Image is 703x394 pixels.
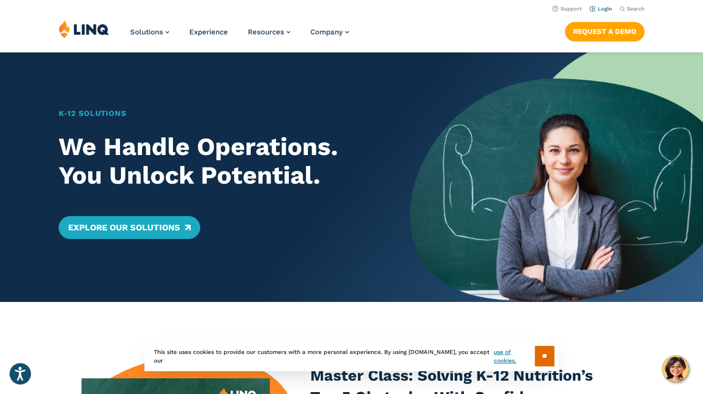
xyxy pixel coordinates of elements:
span: Resources [248,28,284,36]
a: Company [310,28,349,36]
button: Hello, have a question? Let’s chat. [662,355,689,382]
a: Support [552,6,582,12]
h1: K‑12 Solutions [59,108,381,119]
h2: We Handle Operations. You Unlock Potential. [59,133,381,190]
button: Open Search Bar [620,5,644,12]
nav: Button Navigation [565,20,644,41]
span: Search [627,6,644,12]
a: Solutions [130,28,169,36]
a: Experience [189,28,228,36]
a: Request a Demo [565,22,644,41]
a: Login [590,6,612,12]
nav: Primary Navigation [130,20,349,52]
span: Company [310,28,343,36]
a: use of cookies. [494,348,534,365]
span: Solutions [130,28,163,36]
img: LINQ | K‑12 Software [59,20,109,38]
a: Resources [248,28,290,36]
a: Explore Our Solutions [59,216,200,239]
img: Home Banner [410,52,703,302]
div: This site uses cookies to provide our customers with a more personal experience. By using [DOMAIN... [144,341,559,371]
